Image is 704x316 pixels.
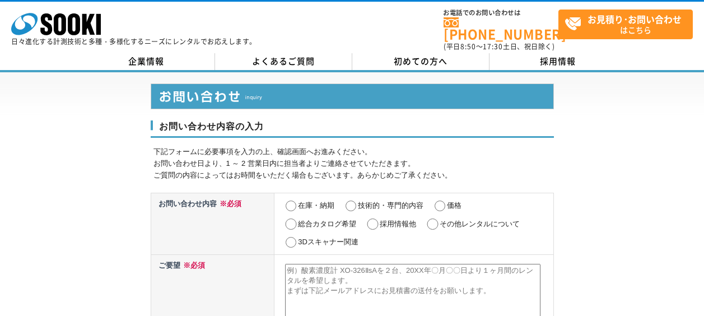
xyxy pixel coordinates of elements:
[352,53,489,70] a: 初めての方へ
[394,55,447,67] span: 初めての方へ
[215,53,352,70] a: よくあるご質問
[440,220,520,228] label: その他レンタルについて
[444,41,554,52] span: (平日 ～ 土日、祝日除く)
[11,38,257,45] p: 日々進化する計測技術と多種・多様化するニーズにレンタルでお応えします。
[558,10,693,39] a: お見積り･お問い合わせはこちら
[217,199,241,208] span: ※必須
[483,41,503,52] span: 17:30
[151,193,274,254] th: お問い合わせ内容
[444,17,558,40] a: [PHONE_NUMBER]
[489,53,627,70] a: 採用情報
[380,220,416,228] label: 採用情報他
[588,12,682,26] strong: お見積り･お問い合わせ
[298,220,356,228] label: 総合カタログ希望
[298,238,358,246] label: 3Dスキャナー関連
[358,201,423,210] label: 技術的・専門的内容
[460,41,476,52] span: 8:50
[180,261,205,269] span: ※必須
[447,201,461,210] label: 価格
[565,10,692,38] span: はこちら
[153,146,554,181] p: 下記フォームに必要事項を入力の上、確認画面へお進みください。 お問い合わせ日より、1 ～ 2 営業日内に担当者よりご連絡させていただきます。 ご質問の内容によってはお時間をいただく場合もございま...
[151,83,554,109] img: お問い合わせ
[151,120,554,138] h3: お問い合わせ内容の入力
[78,53,215,70] a: 企業情報
[298,201,334,210] label: 在庫・納期
[444,10,558,16] span: お電話でのお問い合わせは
